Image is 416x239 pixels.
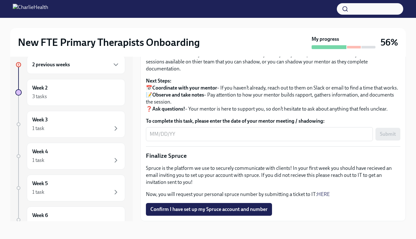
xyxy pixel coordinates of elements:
[312,36,339,43] strong: My progress
[381,37,398,48] h3: 56%
[150,206,268,213] span: Confirm I have set up my Spruce account and number
[15,79,125,106] a: Week 23 tasks
[32,125,44,132] div: 1 task
[32,116,48,123] h6: Week 3
[13,4,48,14] img: CharlieHealth
[15,206,125,233] a: Week 61 task
[18,36,200,49] h2: New FTE Primary Therapists Onboarding
[32,189,44,196] div: 1 task
[32,157,44,164] div: 1 task
[15,175,125,201] a: Week 51 task
[146,165,400,186] p: Spruce is the platform we use to securely communicate with clients! In your first week you should...
[15,143,125,170] a: Week 41 task
[146,51,400,72] p: Sometimes sessions may not be available - in this case you may ask your supervisor if there are a...
[32,221,44,228] div: 1 task
[146,191,400,198] p: Now, you will request your personal spruce number by submitting a ticket to IT:
[32,93,47,100] div: 3 tasks
[27,55,125,74] div: 2 previous weeks
[146,78,171,84] strong: Next Steps:
[317,191,330,197] a: HERE
[146,77,400,112] p: 📅 – If you haven’t already, reach out to them on Slack or email to find a time that works. 📝 – Pa...
[32,148,48,155] h6: Week 4
[32,61,70,68] h6: 2 previous weeks
[32,180,48,187] h6: Week 5
[146,118,400,125] label: To complete this task, please enter the date of your mentor meeting / shadowing:
[152,85,217,91] strong: Coordinate with your mentor
[146,203,272,216] button: Confirm I have set up my Spruce account and number
[32,84,48,91] h6: Week 2
[32,212,48,219] h6: Week 6
[152,92,204,98] strong: Observe and take notes
[146,152,400,160] p: Finalize Spruce
[15,111,125,138] a: Week 31 task
[152,106,185,112] strong: Ask questions!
